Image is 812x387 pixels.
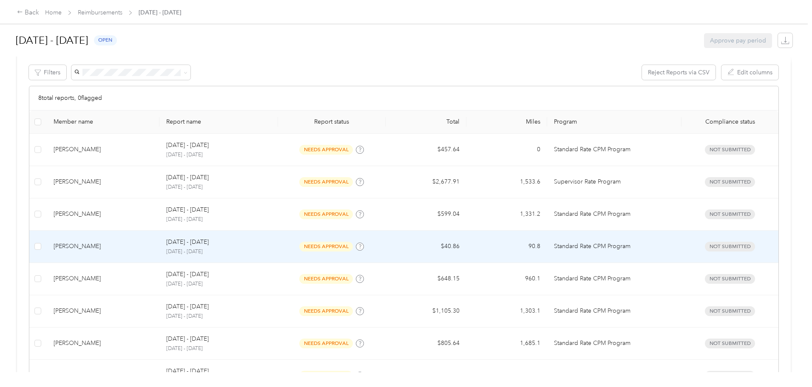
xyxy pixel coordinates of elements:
h1: [DATE] - [DATE] [16,30,88,51]
div: Member name [54,118,153,125]
span: needs approval [299,306,353,316]
p: [DATE] - [DATE] [166,184,271,191]
td: 1,331.2 [466,198,547,231]
span: Not submitted [705,339,755,348]
td: $457.64 [386,134,466,166]
td: 1,685.1 [466,328,547,360]
p: Supervisor Rate Program [554,177,675,186]
span: needs approval [299,209,353,219]
div: Miles [473,118,540,125]
p: [DATE] - [DATE] [166,216,271,223]
span: Not submitted [705,371,755,381]
span: needs approval [299,242,353,251]
div: [PERSON_NAME] [54,145,153,154]
div: [PERSON_NAME] [54,177,153,186]
p: Standard Rate CPM Program [554,306,675,316]
p: Standard Rate CPM Program [554,209,675,219]
span: Not submitted [705,177,755,187]
p: [DATE] - [DATE] [166,302,209,311]
td: Standard Rate CPM Program [547,263,681,295]
span: Not submitted [705,209,755,219]
th: Report name [159,110,278,134]
td: 1,533.6 [466,166,547,198]
td: Standard Rate CPM Program [547,295,681,328]
span: Not submitted [705,306,755,316]
div: [PERSON_NAME] [54,371,153,380]
div: Total [392,118,460,125]
div: [PERSON_NAME] [54,339,153,348]
td: $40.86 [386,231,466,263]
p: Standard Rate CPM Program [554,339,675,348]
span: needs approval [299,145,353,155]
td: $805.64 [386,328,466,360]
div: [PERSON_NAME] [54,209,153,219]
a: Home [45,9,62,16]
span: Report status [285,118,379,125]
td: $648.15 [386,263,466,295]
td: 1,303.1 [466,295,547,328]
span: [DATE] - [DATE] [139,8,181,17]
p: [DATE] - [DATE] [166,173,209,182]
p: [DATE] - [DATE] [166,270,209,279]
p: [DATE] - [DATE] [166,334,209,344]
span: needs approval [299,177,353,187]
td: Standard Rate CPM Program [547,328,681,360]
td: Standard Rate CPM Program [547,134,681,166]
td: $2,677.91 [386,166,466,198]
button: Edit columns [721,65,778,80]
td: $1,105.30 [386,295,466,328]
td: $599.04 [386,198,466,231]
p: Standard Rate CPM Program [554,242,675,251]
span: needs approval [299,371,353,381]
a: Reimbursements [78,9,122,16]
button: Filters [29,65,66,80]
span: Not submitted [705,242,755,251]
td: 960.1 [466,263,547,295]
div: [PERSON_NAME] [54,306,153,316]
span: Compliance status [688,118,772,125]
p: [DATE] - [DATE] [166,237,209,247]
p: [DATE] - [DATE] [166,280,271,288]
span: Not submitted [705,274,755,284]
span: Not submitted [705,145,755,155]
span: needs approval [299,274,353,284]
p: Standard Rate CPM Program [554,274,675,283]
div: 8 total reports, 0 flagged [29,86,778,110]
td: Standard Rate CPM Program [547,231,681,263]
p: [DATE] - [DATE] [166,205,209,215]
p: [DATE] - [DATE] [166,151,271,159]
div: [PERSON_NAME] [54,242,153,251]
p: [DATE] - [DATE] [166,313,271,320]
span: open [94,35,117,45]
th: Program [547,110,681,134]
td: Supervisor Rate Program [547,166,681,198]
p: [DATE] - [DATE] [166,345,271,353]
td: 90.8 [466,231,547,263]
span: needs approval [299,339,353,348]
p: [DATE] - [DATE] [166,367,209,376]
td: Standard Rate CPM Program [547,198,681,231]
p: [DATE] - [DATE] [166,248,271,256]
div: Back [17,8,39,18]
p: [DATE] - [DATE] [166,141,209,150]
td: 0 [466,134,547,166]
p: Standard Rate CPM Program [554,371,675,380]
iframe: Everlance-gr Chat Button Frame [764,339,812,387]
p: Standard Rate CPM Program [554,145,675,154]
th: Member name [47,110,160,134]
button: Reject Reports via CSV [642,65,715,80]
div: [PERSON_NAME] [54,274,153,283]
